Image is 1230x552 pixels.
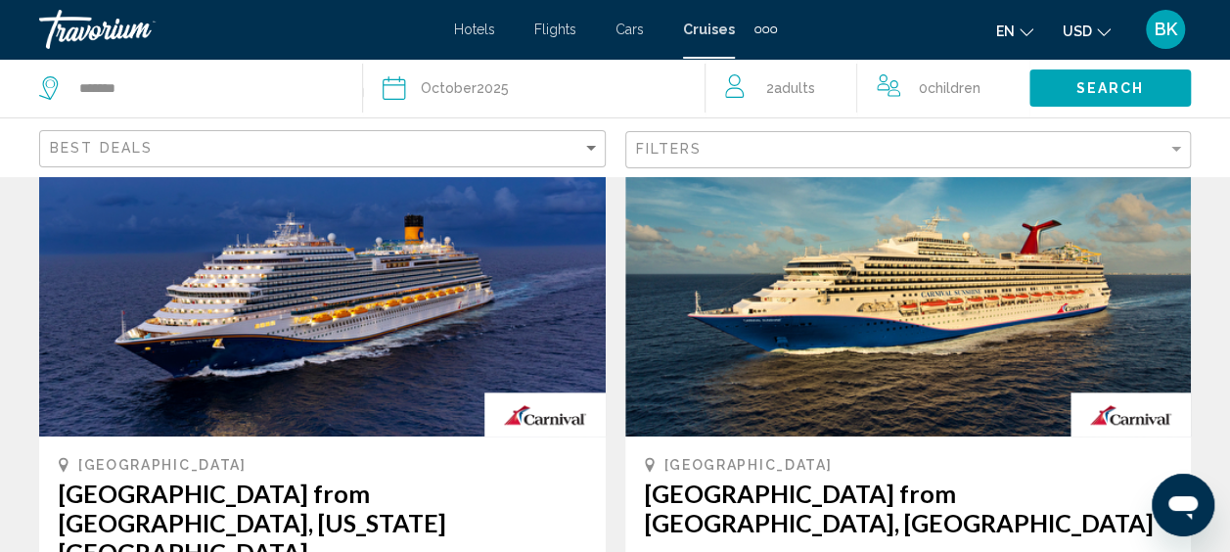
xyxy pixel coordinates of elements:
button: User Menu [1140,9,1191,50]
button: Change currency [1063,17,1111,45]
img: 1716548625.jpg [39,123,606,437]
span: Children [927,80,979,96]
span: Adults [774,80,815,96]
span: Filters [636,141,703,157]
span: en [996,23,1015,39]
span: October [421,80,477,96]
span: [GEOGRAPHIC_DATA] [78,457,247,473]
button: October2025 [383,59,706,117]
img: 1716548228.jpg [625,123,1192,437]
a: Cars [615,22,644,37]
span: BK [1155,20,1177,39]
a: Hotels [454,22,495,37]
button: Travelers: 2 adults, 0 children [706,59,1029,117]
button: Filter [625,130,1192,170]
button: Change language [996,17,1033,45]
h3: [GEOGRAPHIC_DATA] from [GEOGRAPHIC_DATA], [GEOGRAPHIC_DATA] [645,479,1172,537]
span: [GEOGRAPHIC_DATA] [664,457,833,473]
span: 2 [766,74,815,102]
mat-select: Sort by [50,141,600,158]
img: carnival.gif [1071,392,1191,437]
iframe: Button to launch messaging window [1152,474,1214,536]
a: Cruises [683,22,735,37]
div: 2025 [421,74,509,102]
a: Travorium [39,10,434,49]
button: Extra navigation items [754,14,777,45]
button: Search [1029,69,1191,106]
span: Best Deals [50,140,153,156]
img: carnival.gif [484,392,605,437]
span: Search [1076,81,1145,97]
a: Flights [534,22,576,37]
span: USD [1063,23,1092,39]
span: 0 [918,74,979,102]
